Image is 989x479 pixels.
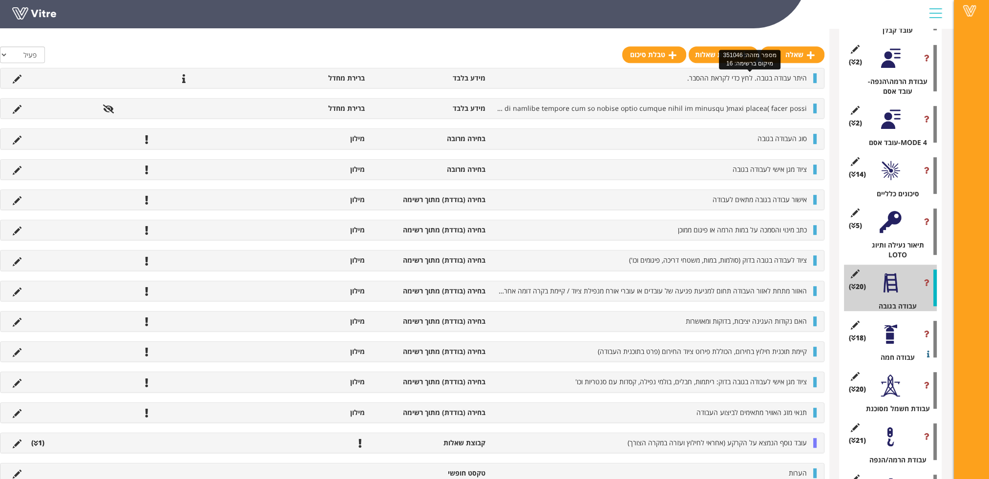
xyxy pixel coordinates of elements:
[622,46,686,63] a: טבלת סיכום
[851,240,937,260] div: תיאור נעילה ותיוג LOTO
[849,169,866,179] span: (14 )
[370,316,490,326] li: בחירה (בודדת) מתוך רשימה
[249,316,370,326] li: מילון
[249,104,370,113] li: ברירת מחדל
[598,347,807,356] span: קיימת תוכנית חילוץ בחירום, הכוללת פירוט ציוד החירום (פרט בתוכנית העבודה)
[789,468,807,478] span: הערות
[370,438,490,448] li: קבוצת שאלות
[849,282,866,292] span: (20 )
[689,46,758,63] a: קבוצת שאלות
[851,138,937,147] div: MODE 4-עובד אסם
[483,286,807,295] span: האזור מתחת לאזור העבודה תחום למניעת פגיעה של עובדים או עוברי אורח מנפילת ציוד / קיימת בקרה דומה א...
[370,347,490,356] li: בחירה (בודדת) מתוך רשימה
[370,134,490,144] li: בחירה מרובה
[26,438,49,448] li: (1 )
[370,377,490,387] li: בחירה (בודדת) מתוך רשימה
[249,286,370,296] li: מילון
[370,286,490,296] li: בחירה (בודדת) מתוך רשימה
[370,104,490,113] li: מידע בלבד
[249,225,370,235] li: מילון
[851,301,937,311] div: עבודה בגובה
[370,408,490,417] li: בחירה (בודדת) מתוך רשימה
[851,77,937,96] div: עבודת הרמה\הנפה- עובד אסם
[851,189,937,199] div: סיכונים כלליים
[575,377,807,386] span: ציוד מגן אישי לעבודה בגובה בדוק: ריתמות, חבלים, בולמי נפילה, קסדות עם סנטריות וכו'
[370,165,490,174] li: בחירה מרובה
[849,333,866,343] span: (18 )
[370,73,490,83] li: מידע בלבד
[733,165,807,174] span: ציוד מגן אישי לעבודה בגובה
[851,455,937,465] div: עבודת הרמה/הנפה
[686,316,807,326] span: האם נקודות העגינה יציבות, בדוקות ומאושרות
[849,384,866,394] span: (20 )
[249,165,370,174] li: מילון
[370,468,490,478] li: טקסט חופשי
[758,134,807,143] span: סוג העבודה בגובה
[713,195,807,204] span: אישור עבודה בגובה מתאים לעבודה
[760,46,824,63] a: שאלה
[628,438,807,447] span: עובד נוסף הנמצא על הקרקע (אחראי לחילוץ ועזרה במקרה הצורך)
[370,225,490,235] li: בחירה (בודדת) מתוך רשימה
[851,353,937,362] div: עבודה חמה
[849,118,862,128] span: (2 )
[687,73,807,83] span: היתר עבודה בגובה. לחץ כדי לקראת ההסבר.
[249,255,370,265] li: מילון
[849,221,862,230] span: (5 )
[249,408,370,417] li: מילון
[249,377,370,387] li: מילון
[370,195,490,205] li: בחירה (בודדת) מתוך רשימה
[249,195,370,205] li: מילון
[719,50,780,69] div: מספר מזהה: 351046 מיקום ברשימה: 16
[249,134,370,144] li: מילון
[696,408,807,417] span: תנאי מזג האוויר מתאימים לביצוע העבודה
[849,57,862,67] span: (2 )
[249,73,370,83] li: ברירת מחדל
[851,404,937,414] div: עבודת חשמל מסוכנת
[249,347,370,356] li: מילון
[678,225,807,234] span: כתב מינוי והסמכה על במות הרמה או פיגום ממוכן
[849,436,866,445] span: (21 )
[370,255,490,265] li: בחירה (בודדת) מתוך רשימה
[629,255,807,265] span: ציוד לעבודה בגובה בדוק (סולמות, במות, משטחי דריכה, פיגומים וכו')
